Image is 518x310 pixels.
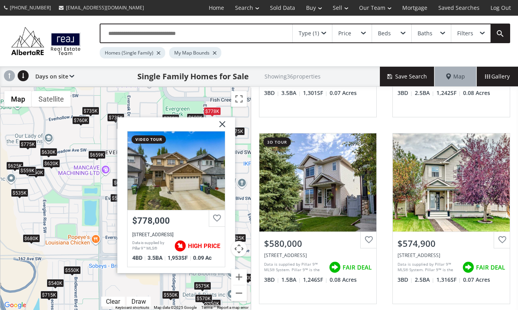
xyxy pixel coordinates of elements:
span: 2.5 BA [415,276,434,284]
div: $760K [72,116,89,124]
span: 0.08 Acres [330,276,357,284]
button: Show satellite imagery [32,91,71,107]
div: $600K [239,274,257,282]
div: $778,000 [132,216,220,226]
div: $575K [194,282,211,290]
div: $550K [204,300,221,308]
div: $659K [88,151,106,159]
span: Map data ©2025 Google [154,305,197,310]
div: $559K [19,167,36,175]
div: Data is supplied by Pillar 9™ MLS® System. Pillar 9™ is the owner of the copyright in its MLS® Sy... [264,261,325,273]
button: Map camera controls [231,241,247,257]
span: 1,301 SF [303,89,328,97]
img: rating icon [172,238,188,254]
div: $535K [11,189,28,197]
div: Map [435,67,476,86]
div: 7 Bridleglen Park SW, Calgary, AB T2Y 3W8 [398,252,505,259]
div: $550K [162,291,179,299]
span: 0.07 Acres [330,89,357,97]
span: HIGH PRICE [188,243,220,250]
a: Terms [201,305,212,310]
button: Show street map [4,91,32,107]
div: Gallery [476,67,518,86]
button: Save Search [380,67,435,86]
div: $735K [82,107,99,115]
div: $574,900 [398,237,505,250]
span: 1,316 SF [436,276,461,284]
div: $680K [23,235,40,243]
div: Click to clear. [101,298,125,305]
div: Baths [418,31,432,36]
div: 196 Everwillow Park SW, Calgary, AB T2Y 5E1 [132,232,220,237]
img: rating icon [327,259,343,275]
button: Zoom out [231,285,247,301]
div: $778K [204,107,221,115]
button: Toggle fullscreen view [231,91,247,107]
div: Filters [457,31,473,36]
div: $620K [43,159,60,168]
span: 1,246 SF [303,276,328,284]
div: Data is supplied by Pillar 9™ MLS® System. Pillar 9™ is the owner of the copyright in its MLS® Sy... [132,240,170,252]
div: 196 Everwillow Park SW, Calgary, AB T2Y 5E1 [128,131,225,210]
a: [EMAIL_ADDRESS][DOMAIN_NAME] [55,0,148,15]
div: $630K [112,179,129,187]
span: 1,953 SF [168,255,191,261]
span: Gallery [485,73,510,80]
div: $675K [228,127,245,135]
span: 0.08 Acres [463,89,490,97]
img: rating icon [460,259,476,275]
span: 0.07 Acres [463,276,490,284]
span: 4 BD [132,255,146,261]
div: Draw [129,298,148,305]
div: $699K [187,114,204,122]
h2: Showing 36 properties [264,73,321,79]
span: FAIR DEAL [476,263,505,272]
span: 3.5 BA [148,255,166,261]
div: $625K [6,162,24,170]
div: My Map Bounds [169,47,221,58]
a: Report a map error [217,305,248,310]
img: Logo [8,25,84,57]
div: 140 Eversyde Circle SW, Calgary, AB T2Y 4T4 [264,252,372,259]
span: Map [446,73,465,80]
div: $775K [19,140,36,148]
span: 1.5 BA [281,276,301,284]
div: $550K [64,266,81,274]
span: 3.5 BA [281,89,301,97]
span: FAIR DEAL [343,263,372,272]
div: Clear [104,298,122,305]
span: 3 BD [264,276,279,284]
span: 2.5 BA [415,89,434,97]
div: $570K [195,294,212,303]
div: video tour [131,135,166,144]
div: $540K [47,279,64,288]
div: $735K [107,113,124,122]
img: x.svg [210,117,229,137]
span: 3 BD [398,276,413,284]
div: $750K [162,114,179,122]
div: $630K [40,148,57,156]
a: video tour$778,000[STREET_ADDRESS]Data is supplied by Pillar 9™ MLS® System. Pillar 9™ is the own... [127,131,225,267]
button: Zoom in [231,269,247,285]
div: $525K [229,234,246,242]
div: Beds [378,31,391,36]
span: 3 BD [398,89,413,97]
div: Click to draw. [127,298,151,305]
div: Days on site [31,67,74,86]
div: Price [338,31,351,36]
div: Type (1) [299,31,319,36]
div: $560K [27,169,45,177]
h1: Single Family Homes for Sale [137,71,249,82]
div: Data is supplied by Pillar 9™ MLS® System. Pillar 9™ is the owner of the copyright in its MLS® Sy... [398,261,458,273]
div: $555K [110,194,128,202]
span: 3 BD [264,89,279,97]
span: [PHONE_NUMBER] [10,4,51,11]
div: $580,000 [264,237,372,250]
div: Homes (Single Family) [100,47,165,58]
span: 0.09 Ac [193,255,212,261]
span: [EMAIL_ADDRESS][DOMAIN_NAME] [66,4,144,11]
div: $715K [40,291,58,299]
span: 1,242 SF [436,89,461,97]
